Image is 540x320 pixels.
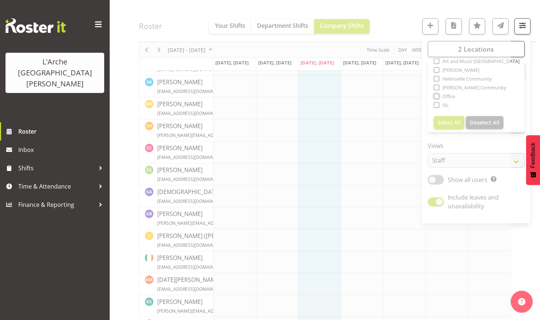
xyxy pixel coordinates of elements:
[13,56,97,89] div: L'Arche [GEOGRAPHIC_DATA][PERSON_NAME]
[18,181,95,192] span: Time & Attendance
[18,126,106,137] span: Roster
[518,298,525,305] img: help-xxl-2.png
[530,142,536,168] span: Feedback
[18,163,95,174] span: Shifts
[5,18,66,33] img: Rosterit website logo
[18,144,106,155] span: Inbox
[514,18,530,34] button: Filter Shifts
[526,135,540,185] button: Feedback - Show survey
[18,199,95,210] span: Finance & Reporting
